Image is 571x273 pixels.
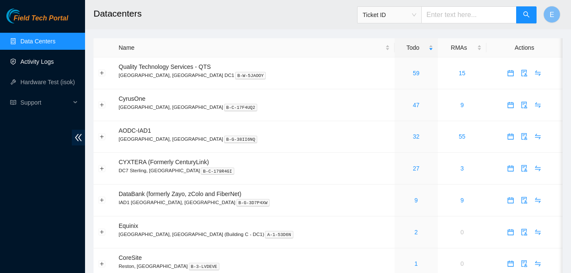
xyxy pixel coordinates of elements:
[99,260,105,267] button: Expand row
[504,133,517,140] a: calendar
[531,260,545,267] a: swap
[413,70,420,77] a: 59
[224,136,258,143] kbd: B-G-38II6NQ
[531,70,544,77] span: swap
[20,94,71,111] span: Support
[14,14,68,23] span: Field Tech Portal
[504,257,517,270] button: calendar
[531,130,545,143] button: swap
[504,193,517,207] button: calendar
[99,165,105,172] button: Expand row
[531,225,545,239] button: swap
[460,165,464,172] a: 3
[504,260,517,267] a: calendar
[531,229,545,236] a: swap
[517,260,531,267] a: audit
[504,229,517,236] span: calendar
[531,162,545,175] button: swap
[265,231,293,239] kbd: A-1-53D6N
[460,229,464,236] a: 0
[415,197,418,204] a: 9
[20,58,54,65] a: Activity Logs
[531,133,544,140] span: swap
[531,193,545,207] button: swap
[531,165,544,172] span: swap
[504,260,517,267] span: calendar
[517,133,531,140] a: audit
[531,133,545,140] a: swap
[119,127,151,134] span: AODC-IAD1
[236,199,270,207] kbd: B-G-3D7P4XW
[415,260,418,267] a: 1
[504,197,517,204] span: calendar
[504,133,517,140] span: calendar
[363,9,416,21] span: Ticket ID
[504,102,517,108] span: calendar
[119,254,142,261] span: CoreSite
[543,6,560,23] button: E
[119,103,390,111] p: [GEOGRAPHIC_DATA], [GEOGRAPHIC_DATA]
[99,229,105,236] button: Expand row
[504,70,517,77] a: calendar
[531,102,544,108] span: swap
[99,70,105,77] button: Expand row
[531,229,544,236] span: swap
[504,102,517,108] a: calendar
[20,38,55,45] a: Data Centers
[459,70,466,77] a: 15
[119,135,390,143] p: [GEOGRAPHIC_DATA], [GEOGRAPHIC_DATA]
[486,38,562,57] th: Actions
[460,260,464,267] a: 0
[550,9,554,20] span: E
[119,230,390,238] p: [GEOGRAPHIC_DATA], [GEOGRAPHIC_DATA] (Building C - DC1)
[516,6,537,23] button: search
[504,130,517,143] button: calendar
[531,165,545,172] a: swap
[517,70,531,77] a: audit
[119,262,390,270] p: Reston, [GEOGRAPHIC_DATA]
[531,70,545,77] a: swap
[224,104,258,111] kbd: B-C-17F4UQ2
[517,130,531,143] button: audit
[119,63,211,70] span: Quality Technology Services - QTS
[119,167,390,174] p: DC7 Sterling, [GEOGRAPHIC_DATA]
[531,197,544,204] span: swap
[119,159,209,165] span: CYXTERA (Formerly CenturyLink)
[517,229,531,236] a: audit
[517,165,531,172] a: audit
[119,95,145,102] span: CyrusOne
[421,6,517,23] input: Enter text here...
[460,102,464,108] a: 9
[119,191,241,197] span: DataBank (formerly Zayo, zColo and FiberNet)
[504,229,517,236] a: calendar
[517,197,531,204] a: audit
[504,225,517,239] button: calendar
[504,70,517,77] span: calendar
[531,66,545,80] button: swap
[504,162,517,175] button: calendar
[119,222,138,229] span: Equinix
[517,162,531,175] button: audit
[413,102,420,108] a: 47
[517,257,531,270] button: audit
[99,197,105,204] button: Expand row
[119,199,390,206] p: IAD1 [GEOGRAPHIC_DATA], [GEOGRAPHIC_DATA]
[531,98,545,112] button: swap
[504,98,517,112] button: calendar
[531,257,545,270] button: swap
[99,133,105,140] button: Expand row
[504,165,517,172] a: calendar
[517,98,531,112] button: audit
[413,165,420,172] a: 27
[235,72,266,80] kbd: B-W-5JAOOY
[459,133,466,140] a: 55
[119,71,390,79] p: [GEOGRAPHIC_DATA], [GEOGRAPHIC_DATA] DC1
[413,133,420,140] a: 32
[531,197,545,204] a: swap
